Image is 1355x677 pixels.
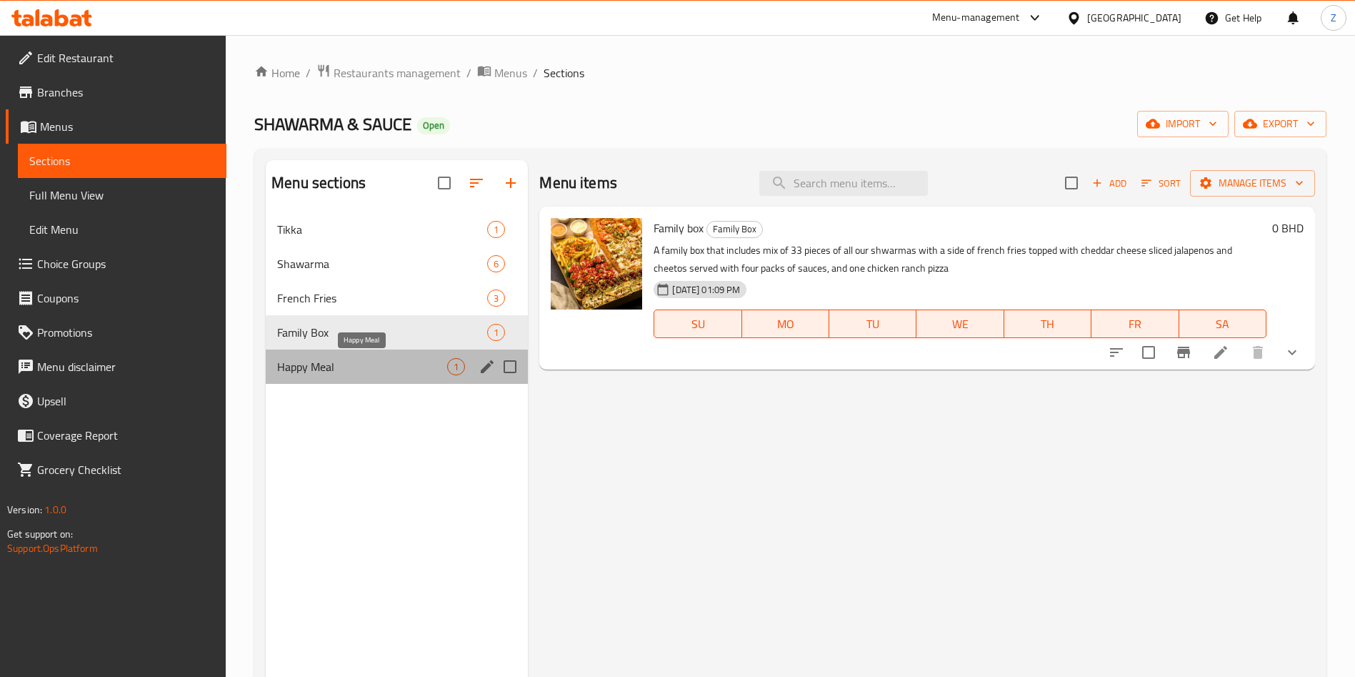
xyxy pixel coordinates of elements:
[1272,218,1304,238] h6: 0 BHD
[1246,115,1315,133] span: export
[706,221,763,238] div: Family Box
[551,218,642,310] img: Family box
[916,310,1004,338] button: WE
[459,166,494,200] span: Sort sections
[1091,310,1179,338] button: FR
[37,392,215,410] span: Upsell
[476,356,498,377] button: edit
[277,358,447,375] span: Happy Meal
[654,242,1266,277] p: A family box that includes mix of 33 pieces of all our shwarmas with a side of french fries toppe...
[18,178,226,212] a: Full Menu View
[1138,172,1184,194] button: Sort
[37,324,215,341] span: Promotions
[6,41,226,75] a: Edit Restaurant
[539,172,617,194] h2: Menu items
[334,64,461,81] span: Restaurants management
[7,539,98,558] a: Support.OpsPlatform
[1132,172,1190,194] span: Sort items
[488,326,504,340] span: 1
[1212,344,1229,361] a: Edit menu item
[6,281,226,315] a: Coupons
[1137,111,1229,137] button: import
[18,144,226,178] a: Sections
[1149,115,1217,133] span: import
[447,358,465,375] div: items
[487,255,505,272] div: items
[466,64,471,81] li: /
[666,283,746,297] span: [DATE] 01:09 PM
[271,172,366,194] h2: Menu sections
[1166,335,1201,370] button: Branch-specific-item
[266,281,528,315] div: French Fries3
[277,290,487,307] span: French Fries
[1056,168,1086,198] span: Select section
[1086,172,1132,194] span: Add item
[488,223,504,237] span: 1
[254,64,1326,82] nav: breadcrumb
[533,64,538,81] li: /
[1086,172,1132,194] button: Add
[487,290,505,307] div: items
[266,247,528,281] div: Shawarma6
[37,49,215,66] span: Edit Restaurant
[922,314,998,335] span: WE
[494,64,527,81] span: Menus
[266,212,528,247] div: Tikka1
[654,217,704,239] span: Family box
[1185,314,1261,335] span: SA
[6,109,226,144] a: Menus
[1090,175,1129,192] span: Add
[6,453,226,487] a: Grocery Checklist
[6,418,226,453] a: Coverage Report
[29,187,215,204] span: Full Menu View
[829,310,916,338] button: TU
[1284,344,1301,361] svg: Show Choices
[6,350,226,384] a: Menu disclaimer
[1190,170,1315,197] button: Manage items
[1099,335,1134,370] button: sort-choices
[44,500,66,519] span: 1.0.0
[266,207,528,390] nav: Menu sections
[835,314,911,335] span: TU
[277,324,487,341] span: Family Box
[29,152,215,169] span: Sections
[37,461,215,478] span: Grocery Checklist
[277,221,487,238] span: Tikka
[1141,175,1181,192] span: Sort
[1331,10,1336,26] span: Z
[306,64,311,81] li: /
[544,64,584,81] span: Sections
[254,64,300,81] a: Home
[37,290,215,307] span: Coupons
[1234,111,1326,137] button: export
[488,292,504,305] span: 3
[488,257,504,271] span: 6
[748,314,824,335] span: MO
[254,108,411,140] span: SHAWARMA & SAUCE
[6,247,226,281] a: Choice Groups
[477,64,527,82] a: Menus
[448,360,464,374] span: 1
[654,310,741,338] button: SU
[932,9,1020,26] div: Menu-management
[37,255,215,272] span: Choice Groups
[277,255,487,272] span: Shawarma
[742,310,829,338] button: MO
[1004,310,1091,338] button: TH
[6,315,226,350] a: Promotions
[1087,10,1181,26] div: [GEOGRAPHIC_DATA]
[494,166,528,200] button: Add section
[37,427,215,444] span: Coverage Report
[7,500,42,519] span: Version:
[40,118,215,135] span: Menus
[6,75,226,109] a: Branches
[7,525,73,543] span: Get support on:
[1201,174,1304,192] span: Manage items
[6,384,226,418] a: Upsell
[1179,310,1266,338] button: SA
[29,221,215,238] span: Edit Menu
[18,212,226,247] a: Edit Menu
